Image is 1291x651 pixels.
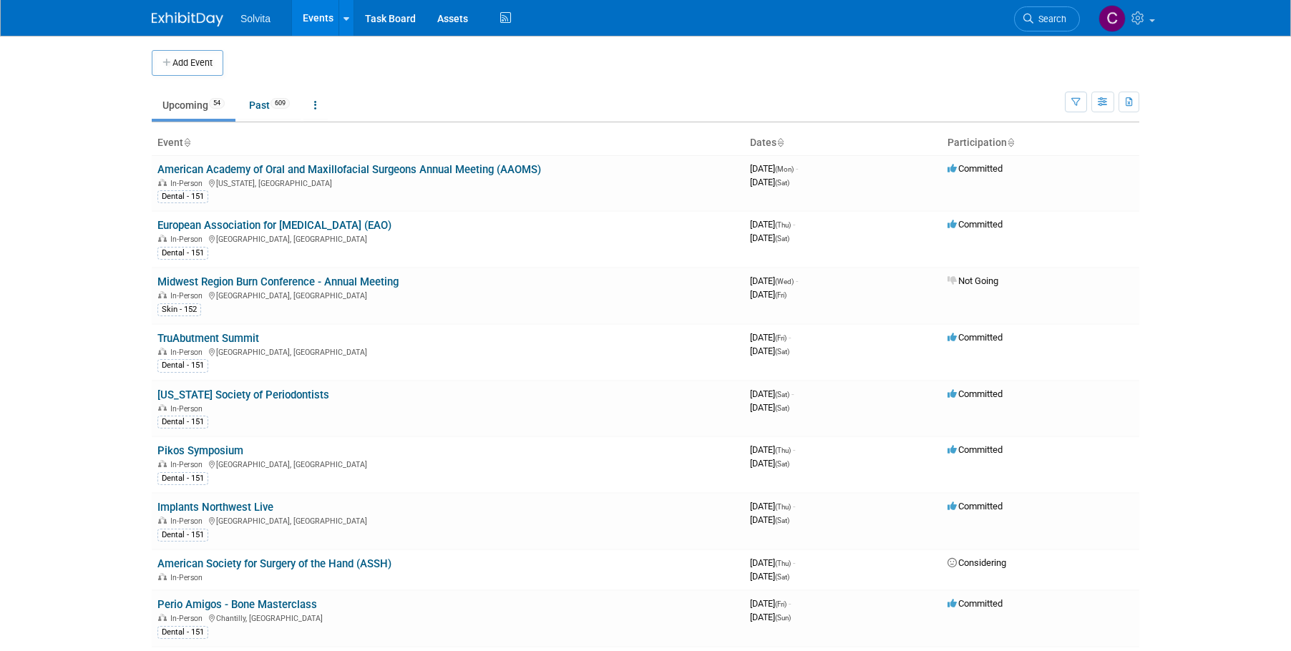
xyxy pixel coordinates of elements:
[1007,137,1014,148] a: Sort by Participation Type
[157,219,391,232] a: European Association for [MEDICAL_DATA] (EAO)
[157,232,739,244] div: [GEOGRAPHIC_DATA], [GEOGRAPHIC_DATA]
[775,446,791,454] span: (Thu)
[775,221,791,229] span: (Thu)
[157,557,391,570] a: American Society for Surgery of the Hand (ASSH)
[170,404,207,413] span: In-Person
[750,163,798,174] span: [DATE]
[157,626,208,639] div: Dental - 151
[158,235,167,242] img: In-Person Event
[157,514,739,526] div: [GEOGRAPHIC_DATA], [GEOGRAPHIC_DATA]
[238,92,301,119] a: Past609
[157,612,739,623] div: Chantilly, [GEOGRAPHIC_DATA]
[183,137,190,148] a: Sort by Event Name
[170,573,207,582] span: In-Person
[158,348,167,355] img: In-Person Event
[157,163,541,176] a: American Academy of Oral and Maxillofacial Surgeons Annual Meeting (AAOMS)
[750,444,795,455] span: [DATE]
[947,332,1003,343] span: Committed
[947,598,1003,609] span: Committed
[947,388,1003,399] span: Committed
[947,219,1003,230] span: Committed
[750,612,791,622] span: [DATE]
[775,404,789,412] span: (Sat)
[775,165,794,173] span: (Mon)
[209,98,225,109] span: 54
[775,391,789,398] span: (Sat)
[750,177,789,187] span: [DATE]
[750,458,789,469] span: [DATE]
[1014,6,1080,31] a: Search
[775,291,786,299] span: (Fri)
[158,460,167,467] img: In-Person Event
[157,458,739,469] div: [GEOGRAPHIC_DATA], [GEOGRAPHIC_DATA]
[157,190,208,203] div: Dental - 151
[157,247,208,260] div: Dental - 151
[776,137,784,148] a: Sort by Start Date
[240,13,271,24] span: Solvita
[157,472,208,485] div: Dental - 151
[158,573,167,580] img: In-Person Event
[744,131,942,155] th: Dates
[152,50,223,76] button: Add Event
[157,275,399,288] a: Midwest Region Burn Conference - Annual Meeting
[1098,5,1126,32] img: Cindy Miller
[152,12,223,26] img: ExhibitDay
[793,444,795,455] span: -
[775,517,789,524] span: (Sat)
[775,334,786,342] span: (Fri)
[775,278,794,285] span: (Wed)
[158,517,167,524] img: In-Person Event
[775,235,789,243] span: (Sat)
[157,303,201,316] div: Skin - 152
[158,179,167,186] img: In-Person Event
[157,501,273,514] a: Implants Northwest Live
[750,501,795,511] span: [DATE]
[158,291,167,298] img: In-Person Event
[750,571,789,582] span: [DATE]
[157,332,259,345] a: TruAbutment Summit
[750,232,789,243] span: [DATE]
[750,514,789,525] span: [DATE]
[775,573,789,581] span: (Sat)
[157,388,329,401] a: [US_STATE] Society of Periodontists
[947,501,1003,511] span: Committed
[750,402,789,413] span: [DATE]
[170,614,207,623] span: In-Person
[796,163,798,174] span: -
[750,332,791,343] span: [DATE]
[942,131,1139,155] th: Participation
[793,219,795,230] span: -
[152,131,744,155] th: Event
[750,275,798,286] span: [DATE]
[170,348,207,357] span: In-Person
[1033,14,1066,24] span: Search
[750,557,795,568] span: [DATE]
[157,177,739,188] div: [US_STATE], [GEOGRAPHIC_DATA]
[775,614,791,622] span: (Sun)
[750,289,786,300] span: [DATE]
[157,598,317,611] a: Perio Amigos - Bone Masterclass
[750,598,791,609] span: [DATE]
[793,557,795,568] span: -
[170,291,207,300] span: In-Person
[793,501,795,511] span: -
[947,557,1006,568] span: Considering
[157,444,243,457] a: Pikos Symposium
[158,614,167,621] img: In-Person Event
[775,600,786,608] span: (Fri)
[750,346,789,356] span: [DATE]
[152,92,235,119] a: Upcoming54
[170,179,207,188] span: In-Person
[791,388,794,399] span: -
[750,388,794,399] span: [DATE]
[157,529,208,542] div: Dental - 151
[157,416,208,429] div: Dental - 151
[170,517,207,526] span: In-Person
[775,503,791,511] span: (Thu)
[947,163,1003,174] span: Committed
[796,275,798,286] span: -
[775,348,789,356] span: (Sat)
[750,219,795,230] span: [DATE]
[170,460,207,469] span: In-Person
[947,444,1003,455] span: Committed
